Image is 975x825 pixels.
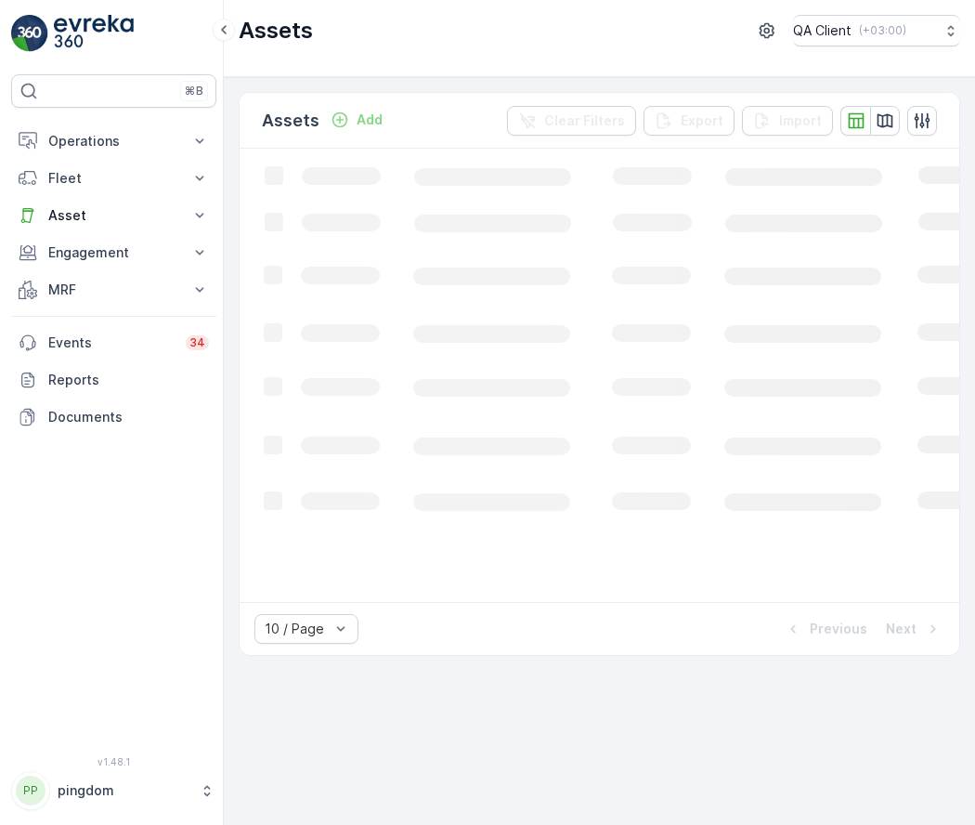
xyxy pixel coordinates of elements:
p: ⌘B [185,84,203,98]
p: Documents [48,408,209,426]
p: MRF [48,281,179,299]
p: Asset [48,206,179,225]
p: Previous [810,620,867,638]
button: Export [643,106,734,136]
p: ( +03:00 ) [859,23,906,38]
p: Reports [48,371,209,389]
img: logo [11,15,48,52]
button: QA Client(+03:00) [793,15,960,46]
p: Next [886,620,916,638]
p: Fleet [48,169,179,188]
p: Export [681,111,723,130]
p: Clear Filters [544,111,625,130]
button: Import [742,106,833,136]
a: Events34 [11,324,216,361]
div: PP [16,776,45,805]
a: Documents [11,399,216,436]
p: Import [779,111,822,130]
p: Assets [262,108,319,134]
span: v 1.48.1 [11,756,216,767]
p: Operations [48,132,179,151]
button: PPpingdom [11,771,216,810]
p: Events [48,334,175,352]
p: 34 [189,335,205,350]
button: Previous [782,618,869,640]
button: MRF [11,271,216,308]
p: QA Client [793,21,851,40]
p: Add [357,111,383,129]
button: Next [884,618,944,640]
img: logo_light-DOdMpM7g.png [54,15,134,52]
button: Engagement [11,234,216,271]
button: Clear Filters [507,106,636,136]
button: Add [323,109,390,131]
button: Operations [11,123,216,160]
a: Reports [11,361,216,399]
button: Fleet [11,160,216,197]
p: Assets [239,16,313,46]
button: Asset [11,197,216,234]
p: Engagement [48,243,179,262]
p: pingdom [58,781,190,800]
